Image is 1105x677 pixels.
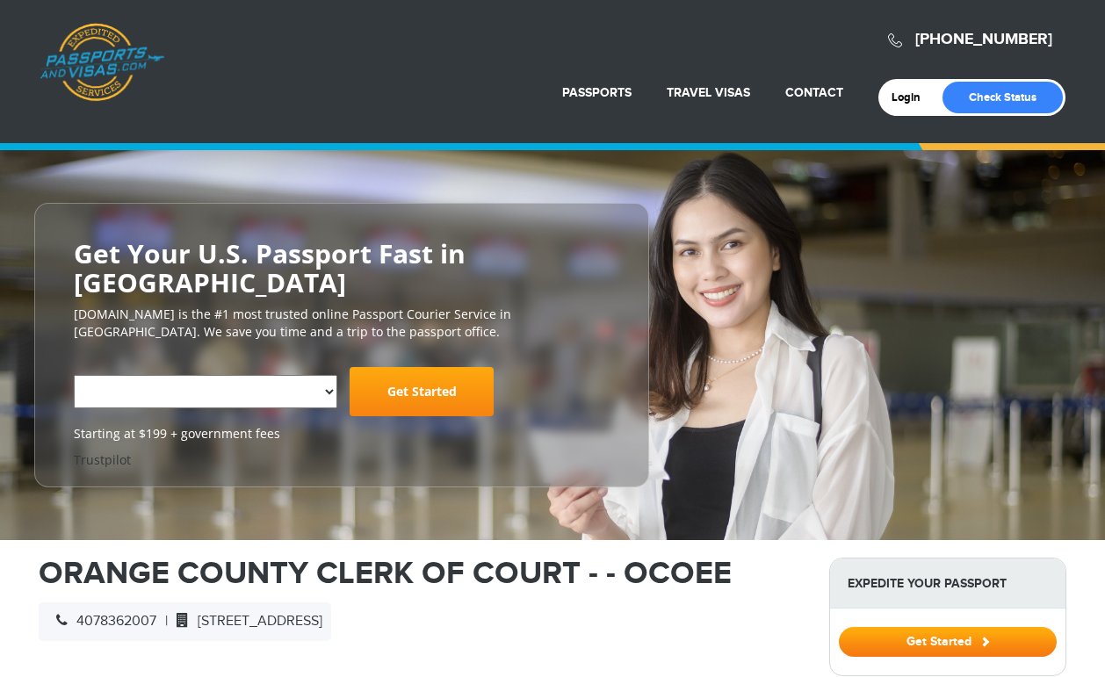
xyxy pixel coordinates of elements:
span: [STREET_ADDRESS] [168,613,322,630]
button: Get Started [839,627,1057,657]
a: [PHONE_NUMBER] [915,30,1052,49]
p: [DOMAIN_NAME] is the #1 most trusted online Passport Courier Service in [GEOGRAPHIC_DATA]. We sav... [74,306,610,341]
div: | [39,602,331,641]
a: Travel Visas [667,85,750,100]
a: Contact [785,85,843,100]
h1: ORANGE COUNTY CLERK OF COURT - - OCOEE [39,558,803,589]
a: Passports & [DOMAIN_NAME] [40,23,164,102]
a: Trustpilot [74,451,131,468]
a: Passports [562,85,632,100]
a: Login [892,90,933,104]
a: Check Status [942,82,1063,113]
span: 4078362007 [47,613,156,630]
strong: Expedite Your Passport [830,558,1065,609]
h2: Get Your U.S. Passport Fast in [GEOGRAPHIC_DATA] [74,239,610,297]
a: Get Started [839,634,1057,648]
span: Starting at $199 + government fees [74,425,610,443]
a: Get Started [350,367,494,416]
